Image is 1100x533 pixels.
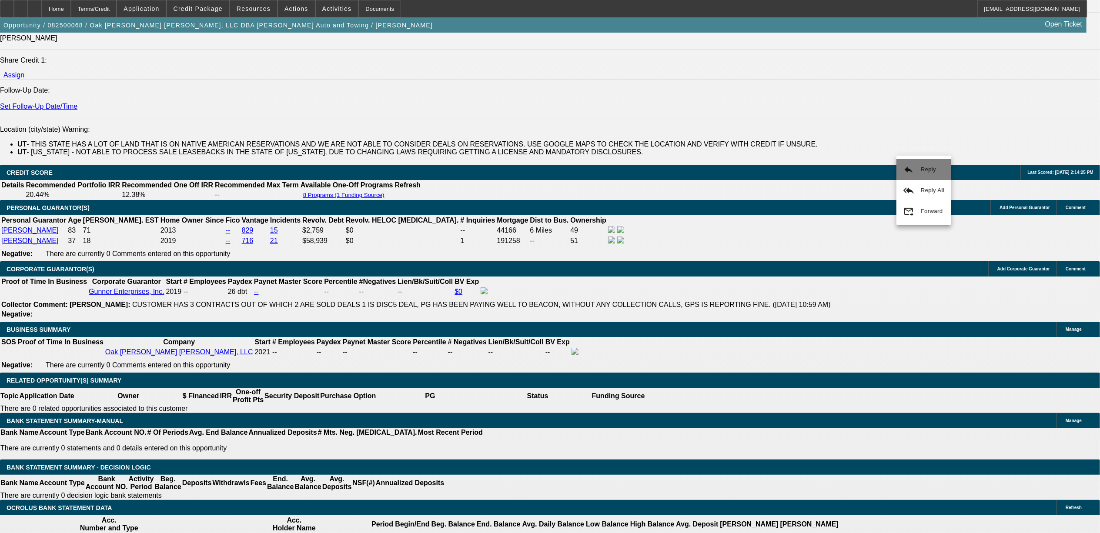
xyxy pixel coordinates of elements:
th: SOS [1,338,17,346]
b: Percentile [324,278,357,285]
button: Activities [316,0,358,17]
span: 2019 [160,237,176,244]
span: BANK STATEMENT SUMMARY-MANUAL [7,417,123,424]
span: Activities [322,5,352,12]
b: Lien/Bk/Suit/Coll [488,338,544,346]
th: PG [376,388,484,404]
td: 2019 [166,287,182,296]
b: UT [17,140,27,148]
th: Annualized Deposits [248,428,317,437]
th: Details [1,181,24,190]
th: NSF(#) [352,475,375,491]
a: 829 [242,227,254,234]
b: Paydex [317,338,341,346]
td: -- [183,287,227,296]
th: Low Balance [585,516,629,533]
span: OCROLUS BANK STATEMENT DATA [7,504,112,511]
span: Forward [921,208,943,214]
th: Acc. Number and Type [1,516,217,533]
td: $0 [345,226,459,235]
mat-icon: forward_to_inbox [903,206,914,217]
span: There are currently 0 Comments entered on this opportunity [46,250,230,257]
th: # Of Periods [147,428,189,437]
th: Bank Account NO. [85,428,147,437]
span: Manage [1066,418,1082,423]
b: Age [68,217,81,224]
td: 12.38% [121,190,214,199]
a: [PERSON_NAME] [1,227,59,234]
td: -- [460,226,495,235]
b: Negative: [1,250,33,257]
td: 26 dbt [227,287,253,296]
b: Revolv. Debt [302,217,344,224]
th: [PERSON_NAME] [780,516,839,533]
span: Manage [1066,327,1082,332]
span: Actions [284,5,308,12]
td: 1 [460,236,495,246]
th: Refresh [395,181,421,190]
th: Bank Account NO. [85,475,128,491]
td: 37 [67,236,81,246]
b: Incidents [270,217,301,224]
span: CORPORATE GUARANTOR(S) [7,266,94,273]
p: There are currently 0 statements and 0 details entered on this opportunity [0,444,483,452]
b: [PERSON_NAME]. EST [83,217,159,224]
th: Owner [75,388,182,404]
th: Period Begin/End [371,516,430,533]
b: [PERSON_NAME]: [70,301,130,308]
b: Paydex [228,278,252,285]
td: 191258 [497,236,529,246]
th: Funding Source [592,388,645,404]
span: Comment [1066,266,1086,271]
b: Start [166,278,182,285]
span: Resources [237,5,271,12]
th: Deposits [182,475,212,491]
th: Account Type [39,475,85,491]
td: 44166 [497,226,529,235]
b: Negative: [1,361,33,369]
img: facebook-icon.png [608,237,615,243]
b: # Employees [272,338,315,346]
mat-icon: reply [903,164,914,175]
b: # Negatives [448,338,487,346]
span: There are currently 0 Comments entered on this opportunity [46,361,230,369]
th: Available One-Off Programs [300,181,394,190]
a: Oak [PERSON_NAME] [PERSON_NAME], LLC [105,348,253,356]
span: Application [124,5,159,12]
label: - THIS STATE HAS A LOT OF LAND THAT IS ON NATIVE AMERICAN RESERVATIONS AND WE ARE NOT ABLE TO CON... [17,140,818,148]
span: Refresh [1066,505,1082,510]
div: -- [448,348,487,356]
mat-icon: reply_all [903,185,914,196]
td: 49 [570,226,607,235]
th: Avg. Deposit [675,516,719,533]
th: Acc. Holder Name [218,516,371,533]
a: Open Ticket [1042,17,1086,32]
td: -- [488,347,544,357]
th: Avg. Balance [294,475,321,491]
th: End. Balance [267,475,294,491]
span: CREDIT SCORE [7,169,53,176]
div: -- [413,348,446,356]
span: Reply [921,166,936,173]
th: Activity Period [128,475,154,491]
td: $2,759 [302,226,344,235]
label: - [US_STATE] - NOT ABLE TO PROCESS SALE LEASEBACKS IN THE STATE OF [US_STATE], DUE TO CHANGING LA... [17,148,643,156]
b: # Inquiries [460,217,495,224]
th: Avg. Daily Balance [522,516,585,533]
th: Purchase Option [320,388,376,404]
b: Negative: [1,310,33,318]
a: [PERSON_NAME] [1,237,59,244]
td: 20.44% [25,190,120,199]
b: BV Exp [455,278,479,285]
img: facebook-icon.png [481,287,488,294]
b: Mortgage [497,217,528,224]
a: -- [254,288,259,295]
span: Credit Package [174,5,223,12]
b: #Negatives [359,278,396,285]
b: Lien/Bk/Suit/Coll [398,278,453,285]
th: One-off Profit Pts [232,388,264,404]
span: PERSONAL GUARANTOR(S) [7,204,90,211]
span: Add Corporate Guarantor [997,266,1050,271]
span: Comment [1066,205,1086,210]
b: Ownership [570,217,606,224]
